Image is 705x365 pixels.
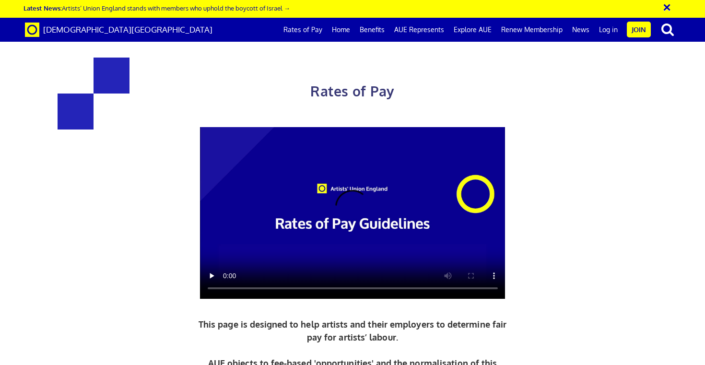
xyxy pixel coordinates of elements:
button: search [653,19,682,39]
a: Rates of Pay [279,18,327,42]
a: News [567,18,594,42]
a: Renew Membership [496,18,567,42]
a: Brand [DEMOGRAPHIC_DATA][GEOGRAPHIC_DATA] [18,18,220,42]
a: Latest News:Artists’ Union England stands with members who uphold the boycott of Israel → [23,4,290,12]
span: [DEMOGRAPHIC_DATA][GEOGRAPHIC_DATA] [43,24,212,35]
a: Explore AUE [449,18,496,42]
a: Log in [594,18,623,42]
a: Home [327,18,355,42]
a: AUE Represents [389,18,449,42]
span: Rates of Pay [310,82,394,100]
strong: Latest News: [23,4,62,12]
a: Benefits [355,18,389,42]
a: Join [627,22,651,37]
